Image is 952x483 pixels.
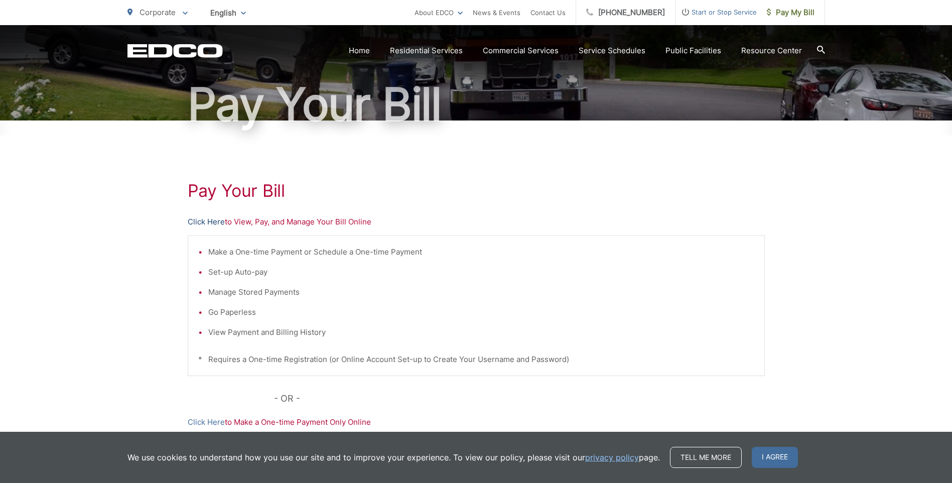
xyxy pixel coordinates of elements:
[188,181,765,201] h1: Pay Your Bill
[188,416,765,428] p: to Make a One-time Payment Only Online
[752,447,798,468] span: I agree
[665,45,721,57] a: Public Facilities
[585,451,639,463] a: privacy policy
[274,391,765,406] p: - OR -
[670,447,742,468] a: Tell me more
[741,45,802,57] a: Resource Center
[198,353,754,366] p: * Requires a One-time Registration (or Online Account Set-up to Create Your Username and Password)
[208,306,754,318] li: Go Paperless
[140,8,176,17] span: Corporate
[127,79,825,130] h1: Pay Your Bill
[415,7,463,19] a: About EDCO
[127,451,660,463] p: We use cookies to understand how you use our site and to improve your experience. To view our pol...
[188,216,225,228] a: Click Here
[208,246,754,258] li: Make a One-time Payment or Schedule a One-time Payment
[579,45,645,57] a: Service Schedules
[208,326,754,338] li: View Payment and Billing History
[530,7,566,19] a: Contact Us
[203,4,253,22] span: English
[483,45,559,57] a: Commercial Services
[767,7,814,19] span: Pay My Bill
[473,7,520,19] a: News & Events
[188,416,225,428] a: Click Here
[188,216,765,228] p: to View, Pay, and Manage Your Bill Online
[208,286,754,298] li: Manage Stored Payments
[208,266,754,278] li: Set-up Auto-pay
[390,45,463,57] a: Residential Services
[349,45,370,57] a: Home
[127,44,223,58] a: EDCD logo. Return to the homepage.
